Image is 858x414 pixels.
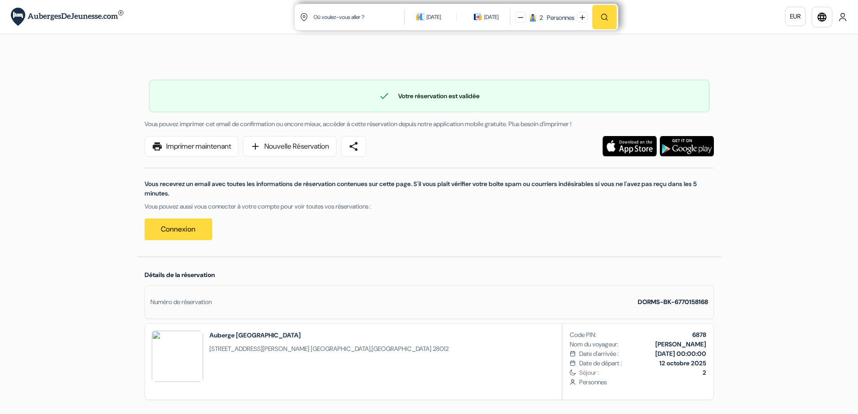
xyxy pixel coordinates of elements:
[209,345,309,353] span: [STREET_ADDRESS][PERSON_NAME]
[579,368,706,378] span: Séjour :
[152,331,203,382] img: VDJcYgczVm0AP1Mz
[150,91,709,101] div: Votre réservation est validée
[311,345,371,353] span: [GEOGRAPHIC_DATA]
[579,359,622,368] span: Date de départ :
[209,331,449,340] h2: Auberge [GEOGRAPHIC_DATA]
[427,13,441,22] div: [DATE]
[484,13,499,22] div: [DATE]
[692,331,706,339] b: 6878
[11,8,123,26] img: AubergesDeJeunesse.com
[145,179,714,198] p: Vous recevrez un email avec toutes les informations de réservation contenues sur cette page. S'il...
[580,15,585,20] img: plus
[655,340,706,348] b: [PERSON_NAME]
[209,344,449,354] span: ,
[433,345,449,353] span: 28012
[579,349,619,359] span: Date d'arrivée :
[638,298,708,306] strong: DORMS-BK-6770158168
[145,136,238,157] a: printImprimer maintenant
[416,13,424,21] img: calendarIcon icon
[152,141,163,152] span: print
[150,297,212,307] div: Numéro de réservation
[660,136,714,156] img: Téléchargez l'application gratuite
[540,13,543,23] div: 2
[529,14,537,22] img: guest icon
[659,359,706,367] b: 12 octobre 2025
[474,13,482,21] img: calendarIcon icon
[341,136,366,157] a: share
[300,13,308,21] img: location icon
[348,141,359,152] span: share
[145,271,215,279] span: Détails de la réservation
[544,13,574,23] div: Personnes
[838,13,847,22] img: User Icon
[145,218,212,240] a: Connexion
[812,7,832,27] a: language
[570,330,596,340] span: Code PIN:
[313,6,406,28] input: Ville, université ou logement
[579,378,706,387] span: Personnes
[570,340,618,349] span: Nom du voyageur:
[250,141,261,152] span: add
[379,91,390,101] span: check
[703,369,706,377] b: 2
[785,7,806,26] a: EUR
[145,120,572,128] span: Vous pouvez imprimer cet email de confirmation ou encore mieux, accéder à cette réservation depui...
[518,15,523,20] img: minus
[372,345,431,353] span: [GEOGRAPHIC_DATA]
[243,136,336,157] a: addNouvelle Réservation
[817,12,827,23] i: language
[603,136,657,156] img: Téléchargez l'application gratuite
[145,202,714,211] p: Vous pouvez aussi vous connecter à votre compte pour voir toutes vos réservations :
[655,350,706,358] b: [DATE] 00:00:00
